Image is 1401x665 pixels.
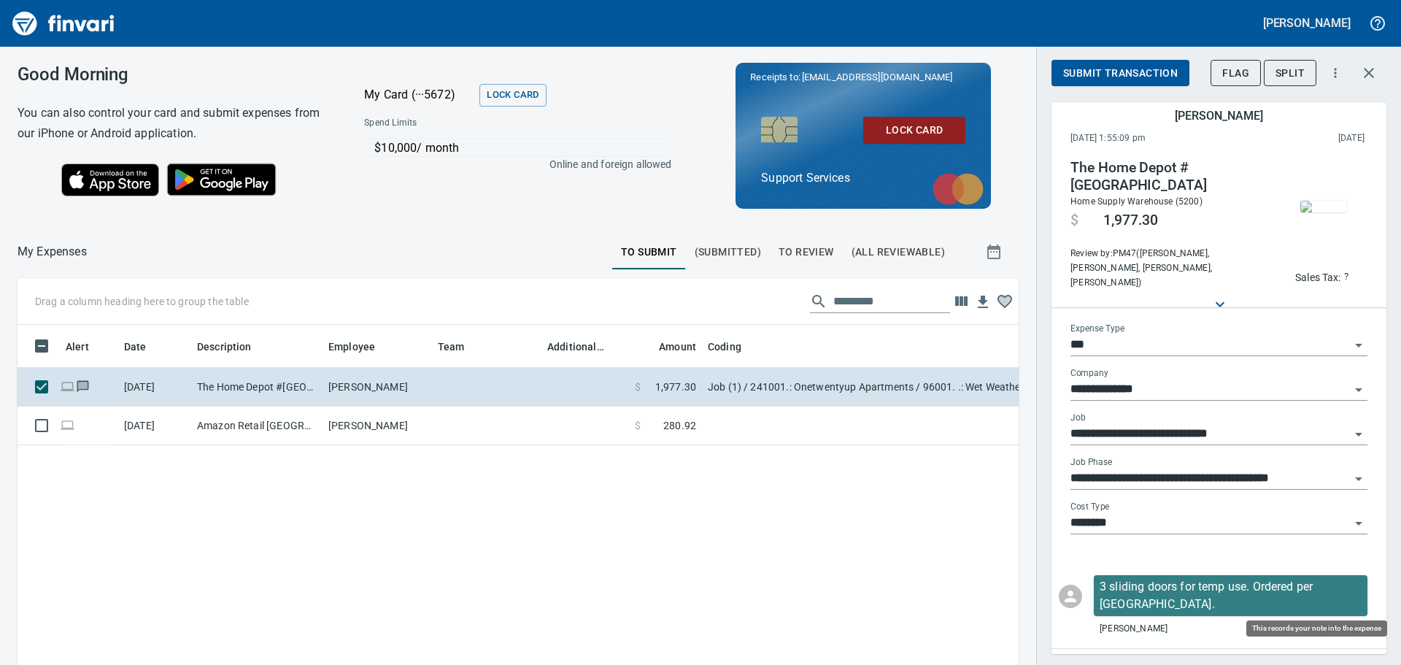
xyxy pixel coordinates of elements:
span: ? [1344,269,1348,285]
td: Job (1) / 241001.: Onetwentyup Apartments / 96001. .: Wet Weather/Cold Weather Protection / 5: Other [702,368,1067,407]
span: (Submitted) [695,243,761,261]
span: Coding [708,338,760,355]
img: Get it on Google Play [159,155,285,204]
button: Flag [1211,60,1261,87]
span: To Submit [621,243,677,261]
button: Open [1348,424,1369,445]
span: Spend Limits [364,116,543,131]
h5: [PERSON_NAME] [1263,15,1351,31]
p: Support Services [761,169,965,187]
span: Description [197,338,271,355]
button: Download Table [972,291,994,313]
h3: Good Morning [18,64,328,85]
span: $ [1070,212,1078,229]
span: Date [124,338,166,355]
button: More [1319,57,1351,89]
td: [PERSON_NAME] [323,407,432,445]
img: mastercard.svg [925,166,991,212]
span: Team [438,338,465,355]
span: (sending) [1323,622,1362,637]
nav: breadcrumb [18,243,87,261]
span: Description [197,338,252,355]
span: Additional Reviewer [547,338,623,355]
button: Lock Card [863,117,965,144]
td: Amazon Retail [GEOGRAPHIC_DATA] [GEOGRAPHIC_DATA] [191,407,323,445]
p: My Expenses [18,243,87,261]
td: The Home Depot #[GEOGRAPHIC_DATA] [191,368,323,407]
span: Lock Card [487,87,539,104]
button: Open [1348,335,1369,355]
button: Close transaction [1351,55,1386,91]
span: Additional Reviewer [547,338,604,355]
label: Job Phase [1070,458,1112,466]
span: $ [635,418,641,433]
p: My Card (···5672) [364,86,474,104]
span: Lock Card [875,121,954,139]
span: $ [635,380,641,394]
td: [DATE] [118,368,191,407]
span: [EMAIL_ADDRESS][DOMAIN_NAME] [800,70,954,84]
img: Download on the App Store [61,164,159,196]
span: Online transaction [60,420,75,430]
p: $10,000 / month [374,139,670,157]
button: Open [1348,513,1369,534]
span: [DATE] 1:55:09 pm [1070,131,1242,146]
p: Receipts to: [750,70,976,85]
h5: [PERSON_NAME] [1175,108,1262,123]
button: Open [1348,380,1369,400]
span: Flag [1222,64,1249,82]
span: Employee [328,338,375,355]
span: 1,977.30 [655,380,696,394]
label: Expense Type [1070,324,1124,333]
span: Employee [328,338,394,355]
span: (All Reviewable) [852,243,945,261]
td: [DATE] [118,407,191,445]
span: Coding [708,338,741,355]
span: Alert [66,338,108,355]
img: Finvari [9,6,118,41]
span: Online transaction [60,382,75,391]
h6: You can also control your card and submit expenses from our iPhone or Android application. [18,103,328,144]
label: Cost Type [1070,502,1110,511]
button: [PERSON_NAME] [1259,12,1354,34]
button: Lock Card [479,84,546,107]
img: receipts%2Ftapani%2F2025-08-28%2FNEsw9X4wyyOGIebisYSa9hDywWp2__yQTO1aI8UhPNMZXOx2kW_1.jpg [1300,201,1347,212]
span: This charge was settled by the merchant and appears on the 2025/08/30 statement. [1242,131,1365,146]
label: Job [1070,413,1086,422]
span: Home Supply Warehouse (5200) [1070,196,1203,207]
span: 1,977.30 [1103,212,1158,229]
button: Sales Tax:? [1292,266,1352,288]
span: Review by: PM47 ([PERSON_NAME], [PERSON_NAME], [PERSON_NAME], [PERSON_NAME]) [1070,247,1269,291]
td: [PERSON_NAME] [323,368,432,407]
span: Amount [659,338,696,355]
button: Split [1264,60,1316,87]
p: Drag a column heading here to group the table [35,294,249,309]
button: Submit Transaction [1051,60,1189,87]
span: Has messages [75,382,90,391]
p: 3 sliding doors for temp use. Ordered per [GEOGRAPHIC_DATA]. [1100,578,1362,613]
span: To Review [779,243,834,261]
p: Sales Tax: [1295,270,1341,285]
h4: The Home Depot #[GEOGRAPHIC_DATA] [1070,159,1269,194]
span: Team [438,338,484,355]
button: Choose columns to display [950,291,972,312]
span: [PERSON_NAME] [1100,622,1167,637]
span: Date [124,338,147,355]
button: Show transactions within a particular date range [972,234,1019,269]
span: Split [1275,64,1305,82]
div: Click for options [1094,575,1367,616]
span: Unable to determine tax [1344,269,1348,285]
span: Submit Transaction [1063,64,1178,82]
button: Open [1348,469,1369,489]
label: Company [1070,369,1108,377]
span: Alert [66,338,89,355]
p: Online and foreign allowed [352,157,671,172]
span: Amount [640,338,696,355]
span: 280.92 [663,418,696,433]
